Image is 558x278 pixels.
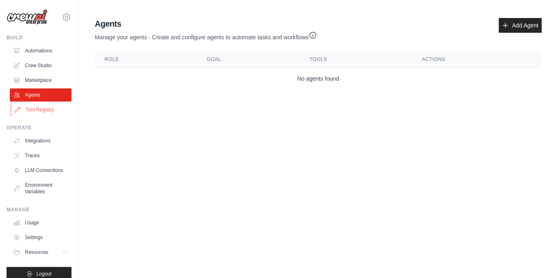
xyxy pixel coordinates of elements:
a: Automations [10,44,71,57]
img: Logo [7,9,47,25]
a: Agents [10,88,71,102]
div: Operate [7,124,71,131]
span: Logout [36,271,51,277]
th: Actions [412,51,542,68]
a: Tool Registry [11,103,72,116]
p: Manage your agents - Create and configure agents to automate tasks and workflows [95,29,317,41]
a: Add Agent [499,18,542,33]
button: Resources [10,246,71,259]
h2: Agents [95,18,317,29]
a: Marketplace [10,74,71,87]
td: No agents found [95,68,542,90]
div: Manage [7,206,71,213]
th: Goal [197,51,300,68]
a: Crew Studio [10,59,71,72]
div: Build [7,34,71,41]
span: Resources [25,249,48,255]
a: Traces [10,149,71,162]
a: Settings [10,231,71,244]
th: Role [95,51,197,68]
a: Usage [10,216,71,229]
a: LLM Connections [10,164,71,177]
a: Environment Variables [10,179,71,198]
a: Integrations [10,134,71,147]
th: Tools [300,51,412,68]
